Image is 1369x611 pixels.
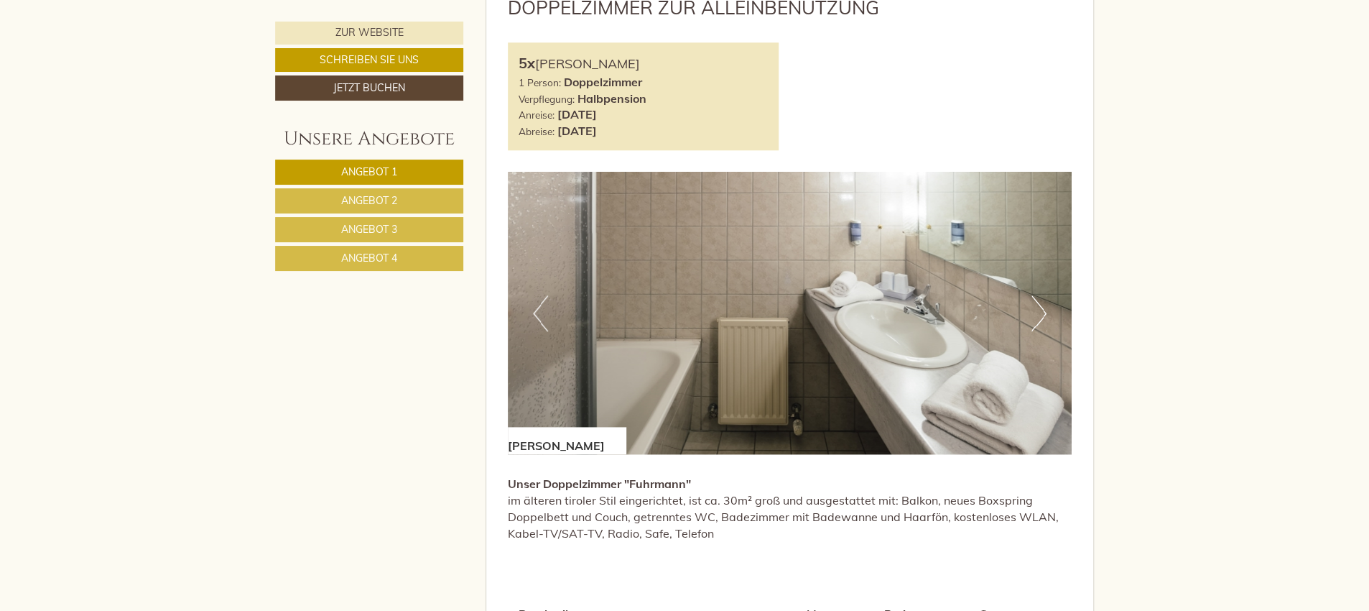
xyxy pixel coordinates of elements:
[577,91,646,106] b: Halbpension
[519,109,554,121] small: Anreise:
[557,107,597,121] b: [DATE]
[519,93,575,105] small: Verpflegung:
[564,75,642,89] b: Doppelzimmer
[275,75,463,101] a: Jetzt buchen
[275,48,463,72] a: Schreiben Sie uns
[275,22,463,45] a: Zur Website
[533,295,548,331] button: Previous
[508,427,626,454] div: [PERSON_NAME]
[341,165,397,178] span: Angebot 1
[508,172,1072,454] img: image
[1031,295,1047,331] button: Next
[508,476,1072,541] p: im älteren tiroler Stil eingerichtet, ist ca. 30m² groß und ausgestattet mit: Balkon, neues Boxsp...
[557,124,597,138] b: [DATE]
[341,223,397,236] span: Angebot 3
[341,252,397,265] span: Angebot 4
[519,125,554,137] small: Abreise:
[519,53,769,74] div: [PERSON_NAME]
[519,76,561,88] small: 1 Person:
[519,54,535,72] b: 5x
[341,194,397,207] span: Angebot 2
[508,477,691,491] strong: Unser Doppelzimmer "Fuhrmann"
[275,126,463,152] div: Unsere Angebote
